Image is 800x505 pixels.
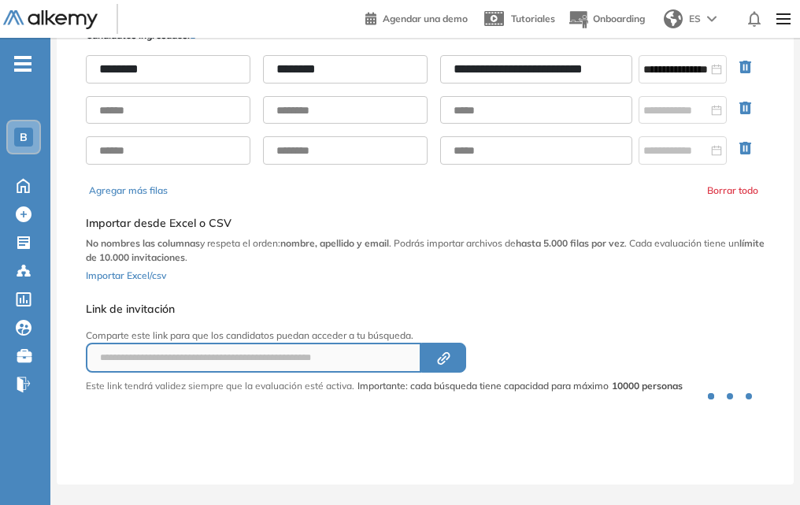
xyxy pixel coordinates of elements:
button: Importar Excel/csv [86,265,166,284]
span: Onboarding [593,13,645,24]
p: Comparte este link para que los candidatos puedan acceder a tu búsqueda. [86,329,683,343]
i: - [14,62,31,65]
span: B [20,131,28,143]
h5: Link de invitación [86,303,683,316]
b: límite de 10.000 invitaciones [86,237,765,263]
span: Tutoriales [511,13,555,24]
span: Agendar una demo [383,13,468,24]
button: Agregar más filas [89,184,168,198]
span: Importante: cada búsqueda tiene capacidad para máximo [357,379,683,393]
button: Onboarding [568,2,645,36]
img: Menu [770,3,797,35]
h5: Importar desde Excel o CSV [86,217,765,230]
a: Agendar una demo [365,8,468,27]
img: world [664,9,683,28]
img: arrow [707,16,717,22]
b: nombre, apellido y email [280,237,389,249]
span: ES [689,12,701,26]
p: Este link tendrá validez siempre que la evaluación esté activa. [86,379,354,393]
p: y respeta el orden: . Podrás importar archivos de . Cada evaluación tiene un . [86,236,765,265]
b: No nombres las columnas [86,237,200,249]
img: Logo [3,10,98,30]
b: hasta 5.000 filas por vez [516,237,624,249]
button: Borrar todo [707,184,758,198]
strong: 10000 personas [612,380,683,392]
span: Importar Excel/csv [86,269,166,281]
